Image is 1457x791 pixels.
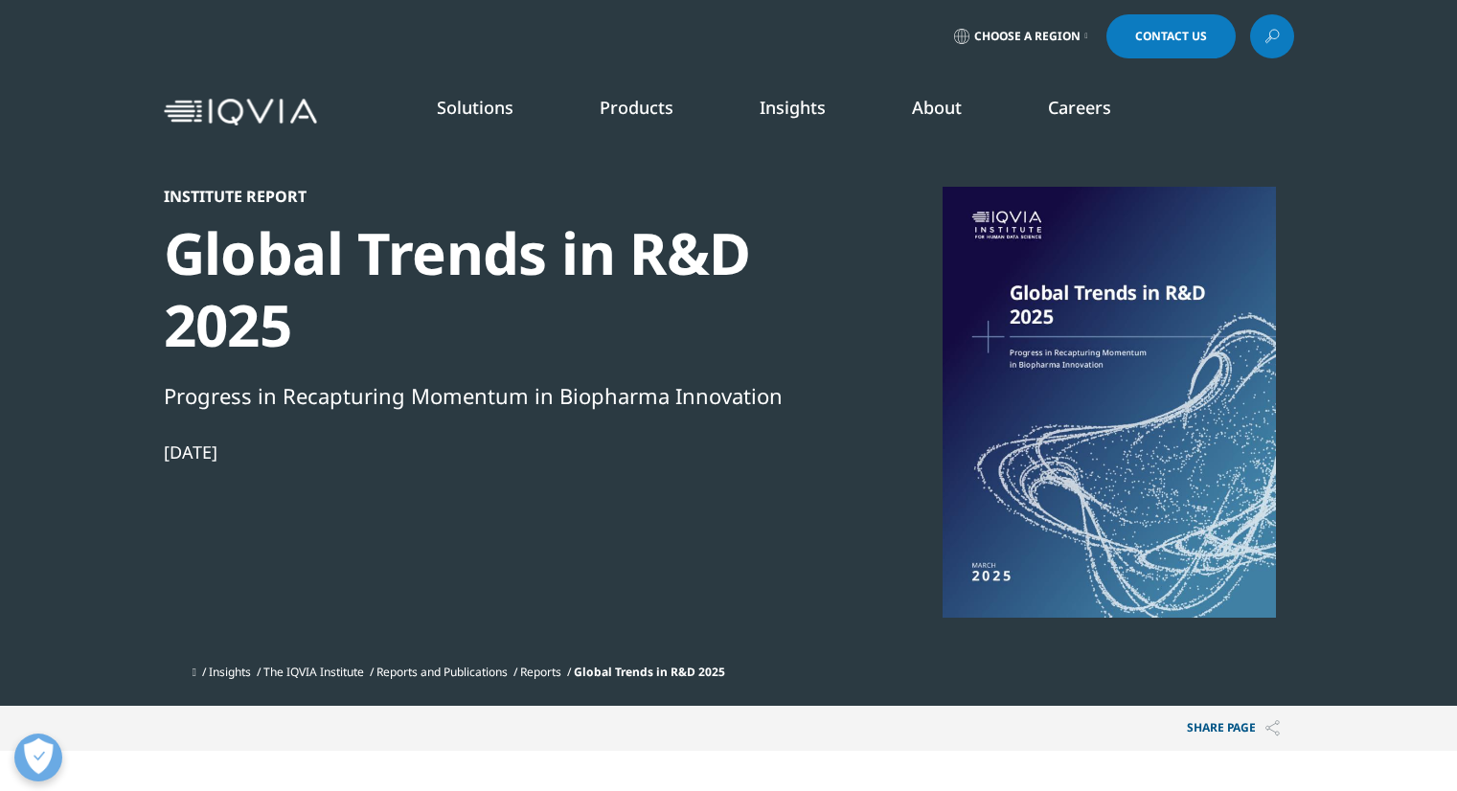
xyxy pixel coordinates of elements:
a: About [912,96,962,119]
a: The IQVIA Institute [263,664,364,680]
a: Products [600,96,673,119]
a: Solutions [437,96,513,119]
a: Contact Us [1106,14,1236,58]
p: Share PAGE [1172,706,1294,751]
div: Global Trends in R&D 2025 [164,217,821,361]
a: Careers [1048,96,1111,119]
button: Präferenzen öffnen [14,734,62,781]
img: IQVIA Healthcare Information Technology and Pharma Clinical Research Company [164,99,317,126]
a: Reports [520,664,561,680]
div: [DATE] [164,441,821,463]
nav: Primary [325,67,1294,157]
a: Insights [760,96,826,119]
a: Insights [209,664,251,680]
div: Progress in Recapturing Momentum in Biopharma Innovation [164,379,821,412]
span: Choose a Region [974,29,1081,44]
span: Global Trends in R&D 2025 [574,664,725,680]
img: Share PAGE [1265,720,1280,736]
button: Share PAGEShare PAGE [1172,706,1294,751]
a: Reports and Publications [376,664,508,680]
div: Institute Report [164,187,821,206]
span: Contact Us [1135,31,1207,42]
